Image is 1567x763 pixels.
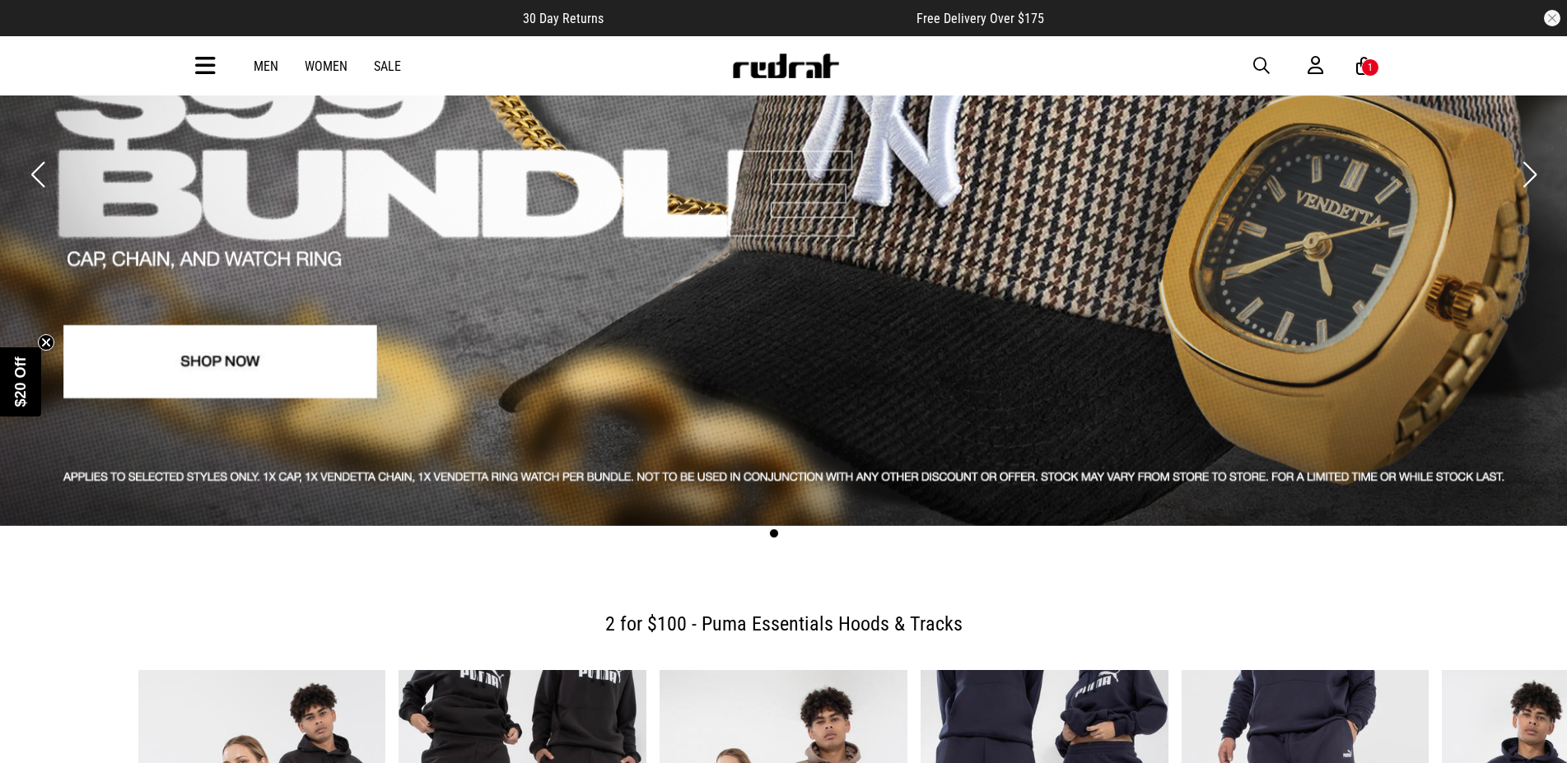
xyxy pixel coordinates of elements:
a: Men [254,58,278,74]
a: 1 [1356,58,1372,75]
a: Women [305,58,347,74]
iframe: Customer reviews powered by Trustpilot [637,10,884,26]
span: Free Delivery Over $175 [916,11,1044,26]
div: 1 [1368,62,1373,73]
button: Previous slide [26,156,49,193]
span: $20 Off [12,356,29,407]
button: Open LiveChat chat widget [13,7,63,56]
h2: 2 for $100 - Puma Essentials Hoods & Tracks [152,607,1416,640]
span: 30 Day Returns [523,11,604,26]
img: Redrat logo [731,54,840,78]
button: Close teaser [38,334,54,351]
button: Next slide [1518,156,1541,193]
a: Sale [374,58,401,74]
